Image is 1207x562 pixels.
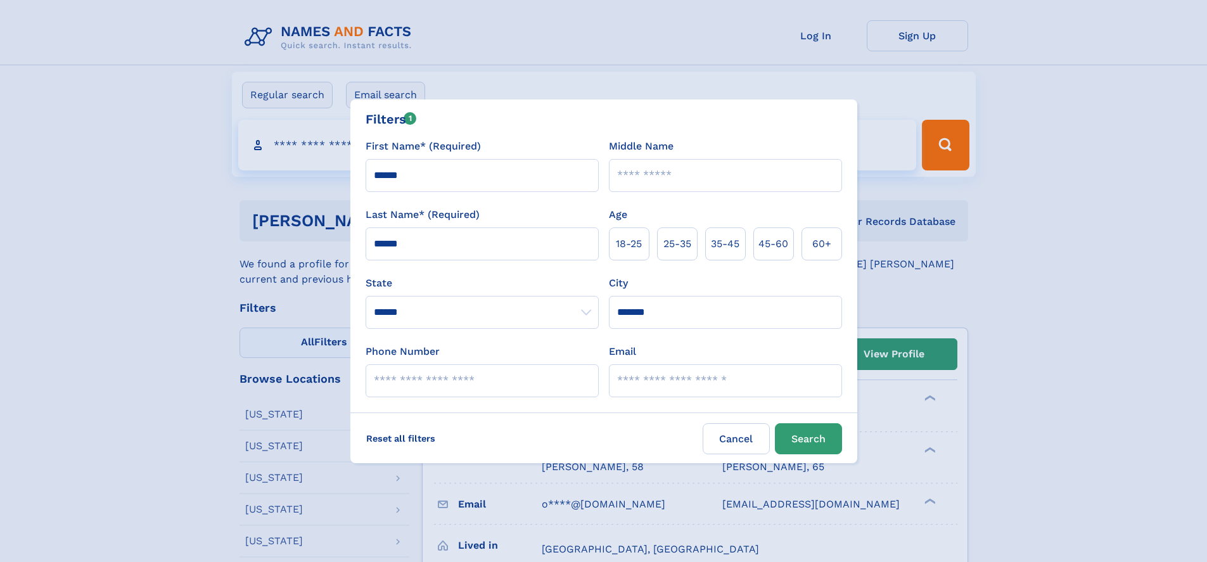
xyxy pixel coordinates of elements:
span: 18‑25 [616,236,642,252]
label: Middle Name [609,139,674,154]
span: 45‑60 [758,236,788,252]
button: Search [775,423,842,454]
label: Cancel [703,423,770,454]
label: Age [609,207,627,222]
label: Last Name* (Required) [366,207,480,222]
span: 25‑35 [663,236,691,252]
label: First Name* (Required) [366,139,481,154]
div: Filters [366,110,417,129]
span: 35‑45 [711,236,739,252]
span: 60+ [812,236,831,252]
label: Email [609,344,636,359]
label: State [366,276,599,291]
label: City [609,276,628,291]
label: Phone Number [366,344,440,359]
label: Reset all filters [358,423,444,454]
